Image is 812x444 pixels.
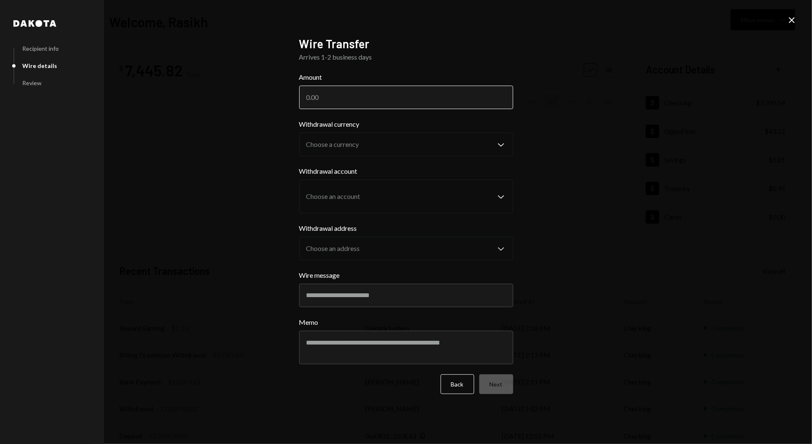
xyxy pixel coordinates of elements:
div: Recipient info [22,45,59,52]
label: Wire message [299,270,513,280]
button: Withdrawal account [299,180,513,213]
button: Withdrawal address [299,237,513,260]
div: Arrives 1-2 business days [299,52,513,62]
label: Withdrawal address [299,223,513,233]
label: Withdrawal currency [299,119,513,129]
label: Withdrawal account [299,166,513,176]
label: Memo [299,317,513,327]
div: Review [22,79,42,86]
input: 0.00 [299,86,513,109]
button: Back [441,374,474,394]
label: Amount [299,72,513,82]
div: Wire details [22,62,57,69]
button: Withdrawal currency [299,133,513,156]
h2: Wire Transfer [299,36,513,52]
